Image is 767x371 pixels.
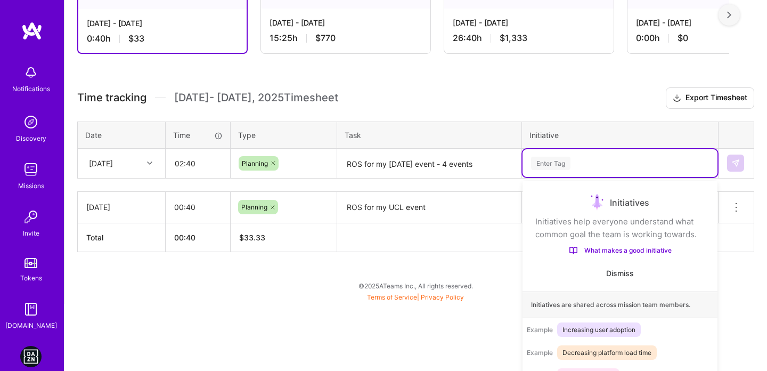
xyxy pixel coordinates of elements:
[666,87,754,109] button: Export Timesheet
[147,160,152,166] i: icon Chevron
[239,233,265,242] span: $ 33.33
[673,93,681,104] i: icon Download
[337,122,522,148] th: Task
[453,33,605,44] div: 26:40 h
[128,33,144,44] span: $33
[527,349,553,357] span: Example
[367,293,417,301] a: Terms of Service
[367,293,464,301] span: |
[21,21,43,41] img: logo
[89,158,113,169] div: [DATE]
[86,201,157,213] div: [DATE]
[64,272,767,299] div: © 2025 ATeams Inc., All rights reserved.
[535,245,705,255] a: What makes a good initiative
[77,91,146,104] span: Time tracking
[242,159,268,167] span: Planning
[531,155,570,172] div: Enter Tag
[173,130,223,141] div: Time
[569,246,578,255] img: What makes a good initiative
[731,159,740,167] img: Submit
[166,193,230,221] input: HH:MM
[270,33,422,44] div: 15:25 h
[25,258,37,268] img: tokens
[174,91,338,104] span: [DATE] - [DATE] , 2025 Timesheet
[166,223,231,252] th: 00:40
[87,18,238,29] div: [DATE] - [DATE]
[23,228,39,239] div: Invite
[12,83,50,94] div: Notifications
[270,17,422,28] div: [DATE] - [DATE]
[231,122,337,148] th: Type
[78,223,166,252] th: Total
[20,299,42,320] img: guide book
[421,293,464,301] a: Privacy Policy
[606,268,634,279] button: Dismiss
[523,292,717,318] div: Initiatives are shared across mission team members.
[557,322,641,337] span: Increasing user adoption
[535,215,705,241] div: Initiatives help everyone understand what common goal the team is working towards.
[678,33,688,44] span: $0
[527,326,553,334] span: Example
[20,111,42,133] img: discovery
[557,345,657,360] span: Decreasing platform load time
[20,272,42,284] div: Tokens
[20,346,42,367] img: DAZN: Event Moderators for Israel Based Team
[241,203,267,211] span: Planning
[20,206,42,228] img: Invite
[5,320,57,331] div: [DOMAIN_NAME]
[315,33,336,44] span: $770
[535,194,705,211] div: Initiatives
[18,346,44,367] a: DAZN: Event Moderators for Israel Based Team
[500,33,527,44] span: $1,333
[727,11,731,19] img: right
[20,159,42,180] img: teamwork
[338,193,520,222] textarea: ROS for my UCL event
[78,122,166,148] th: Date
[529,130,711,141] div: Initiative
[16,133,46,144] div: Discovery
[338,150,520,178] textarea: ROS for my [DATE] event - 4 events
[591,194,603,211] img: Initiatives
[20,62,42,83] img: bell
[18,180,44,191] div: Missions
[166,149,230,178] input: HH:MM
[453,17,605,28] div: [DATE] - [DATE]
[87,33,238,44] div: 0:40 h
